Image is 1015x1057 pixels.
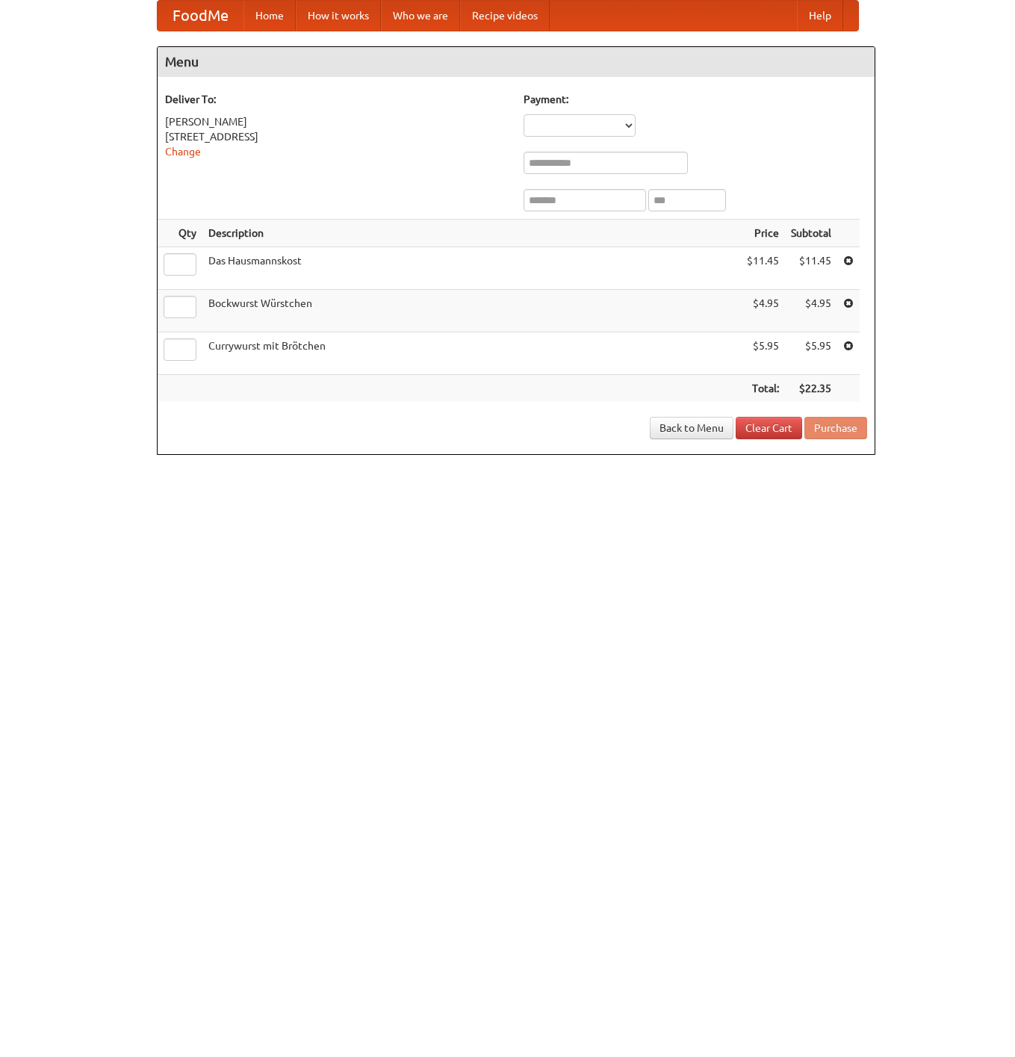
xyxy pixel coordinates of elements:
[785,375,837,403] th: $22.35
[804,417,867,439] button: Purchase
[158,220,202,247] th: Qty
[165,129,509,144] div: [STREET_ADDRESS]
[202,247,741,290] td: Das Hausmannskost
[202,290,741,332] td: Bockwurst Würstchen
[785,332,837,375] td: $5.95
[158,1,243,31] a: FoodMe
[736,417,802,439] a: Clear Cart
[296,1,381,31] a: How it works
[165,114,509,129] div: [PERSON_NAME]
[650,417,733,439] a: Back to Menu
[381,1,460,31] a: Who we are
[785,220,837,247] th: Subtotal
[741,375,785,403] th: Total:
[785,247,837,290] td: $11.45
[165,146,201,158] a: Change
[741,332,785,375] td: $5.95
[158,47,875,77] h4: Menu
[797,1,843,31] a: Help
[741,290,785,332] td: $4.95
[165,92,509,107] h5: Deliver To:
[202,220,741,247] th: Description
[460,1,550,31] a: Recipe videos
[202,332,741,375] td: Currywurst mit Brötchen
[741,220,785,247] th: Price
[785,290,837,332] td: $4.95
[243,1,296,31] a: Home
[741,247,785,290] td: $11.45
[524,92,867,107] h5: Payment:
